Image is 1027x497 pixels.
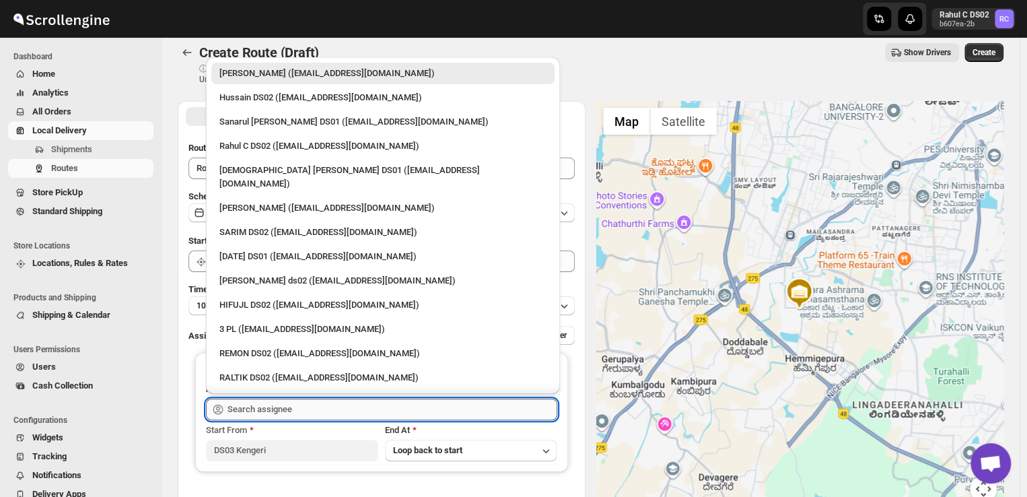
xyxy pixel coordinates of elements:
span: Shipping & Calendar [32,310,110,320]
button: 10 minutes [188,296,575,315]
span: Users Permissions [13,344,155,355]
div: Open chat [970,443,1011,484]
span: Store Locations [13,240,155,251]
span: Dashboard [13,51,155,62]
li: 3 PL (hello@home-run.co) [206,316,560,340]
li: REMON DS02 (kesame7468@btcours.com) [206,340,560,364]
li: Sangam DS01 (relov34542@lassora.com) [206,389,560,413]
button: Users [8,358,153,376]
button: Widgets [8,428,153,447]
li: Rahul Chopra (pukhraj@home-run.co) [206,63,560,84]
span: Shipments [51,144,92,154]
span: Standard Shipping [32,206,102,216]
span: Users [32,362,56,372]
input: Eg: Bengaluru Route [188,158,575,179]
button: Shipping & Calendar [8,306,153,325]
button: Analytics [8,84,153,102]
button: Tracking [8,447,153,466]
li: HIFUJL DS02 (cepali9173@intady.com) [206,292,560,316]
span: Analytics [32,88,69,98]
span: Tracking [32,451,67,461]
span: Scheduled for [188,191,242,201]
span: Local Delivery [32,125,87,135]
button: Cash Collection [8,376,153,395]
button: Locations, Rules & Rates [8,254,153,273]
button: User menu [931,8,1015,30]
span: Cash Collection [32,380,93,391]
span: Start Location (Warehouse) [188,236,295,246]
img: ScrollEngine [11,2,112,36]
li: Islam Laskar DS01 (vixib74172@ikowat.com) [206,157,560,195]
span: Products and Shipping [13,292,155,303]
span: Loop back to start [393,445,462,455]
span: All Orders [32,106,71,117]
div: [DATE] DS01 ([EMAIL_ADDRESS][DOMAIN_NAME]) [219,250,546,263]
p: b607ea-2b [940,20,989,28]
button: Shipments [8,140,153,159]
button: Notifications [8,466,153,485]
span: Route Name [188,143,236,153]
button: All Route Options [186,107,380,126]
text: RC [999,15,1009,24]
button: Create [964,43,1003,62]
li: Vikas Rathod (lolegiy458@nalwan.com) [206,195,560,219]
button: Loop back to start [385,440,557,461]
span: Time Per Stop [188,284,243,294]
span: 10 minutes [197,300,237,311]
li: Hussain DS02 (jarav60351@abatido.com) [206,84,560,108]
li: SARIM DS02 (xititor414@owlny.com) [206,219,560,243]
li: RALTIK DS02 (cecih54531@btcours.com) [206,364,560,389]
button: Home [8,65,153,84]
div: SARIM DS02 ([EMAIL_ADDRESS][DOMAIN_NAME]) [219,226,546,239]
div: End At [385,424,557,437]
button: All Orders [8,102,153,121]
span: Add More Driver [508,330,567,341]
span: Widgets [32,432,63,442]
div: [PERSON_NAME] ([EMAIL_ADDRESS][DOMAIN_NAME]) [219,67,546,80]
div: REMON DS02 ([EMAIL_ADDRESS][DOMAIN_NAME]) [219,347,546,360]
span: Create Route (Draft) [199,44,319,61]
div: [DEMOGRAPHIC_DATA] [PERSON_NAME] DS01 ([EMAIL_ADDRESS][DOMAIN_NAME]) [219,164,546,191]
div: Sanarul [PERSON_NAME] DS01 ([EMAIL_ADDRESS][DOMAIN_NAME]) [219,115,546,129]
div: Rahul C DS02 ([EMAIL_ADDRESS][DOMAIN_NAME]) [219,139,546,153]
div: [PERSON_NAME] ([EMAIL_ADDRESS][DOMAIN_NAME]) [219,201,546,215]
button: Routes [178,43,197,62]
span: Home [32,69,55,79]
span: Start From [206,425,247,435]
span: Routes [51,163,78,173]
span: Create [972,47,995,58]
span: Notifications [32,470,81,480]
span: Show Drivers [904,47,951,58]
div: HIFUJL DS02 ([EMAIL_ADDRESS][DOMAIN_NAME]) [219,298,546,312]
button: Routes [8,159,153,178]
span: Store PickUp [32,187,83,197]
li: Sanarul Haque DS01 (fefifag638@adosnan.com) [206,108,560,133]
span: Locations, Rules & Rates [32,258,128,268]
button: Show satellite imagery [650,108,717,135]
li: Raja DS01 (gasecig398@owlny.com) [206,243,560,267]
span: Rahul C DS02 [995,9,1014,28]
div: RALTIK DS02 ([EMAIL_ADDRESS][DOMAIN_NAME]) [219,371,546,385]
li: Rashidul ds02 (vaseno4694@minduls.com) [206,267,560,292]
div: [PERSON_NAME] ds02 ([EMAIL_ADDRESS][DOMAIN_NAME]) [219,274,546,288]
div: 3 PL ([EMAIL_ADDRESS][DOMAIN_NAME]) [219,323,546,336]
button: Show street map [603,108,650,135]
li: Rahul C DS02 (rahul.chopra@home-run.co) [206,133,560,157]
button: [DATE]|[DATE] [188,203,575,222]
span: Assign to [188,331,225,341]
button: Show Drivers [885,43,959,62]
p: ⓘ Shipments can also be added from Shipments menu Unrouted tab [199,63,411,85]
span: Configurations [13,415,155,426]
input: Search assignee [227,399,557,420]
p: Rahul C DS02 [940,9,989,20]
div: Hussain DS02 ([EMAIL_ADDRESS][DOMAIN_NAME]) [219,91,546,104]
